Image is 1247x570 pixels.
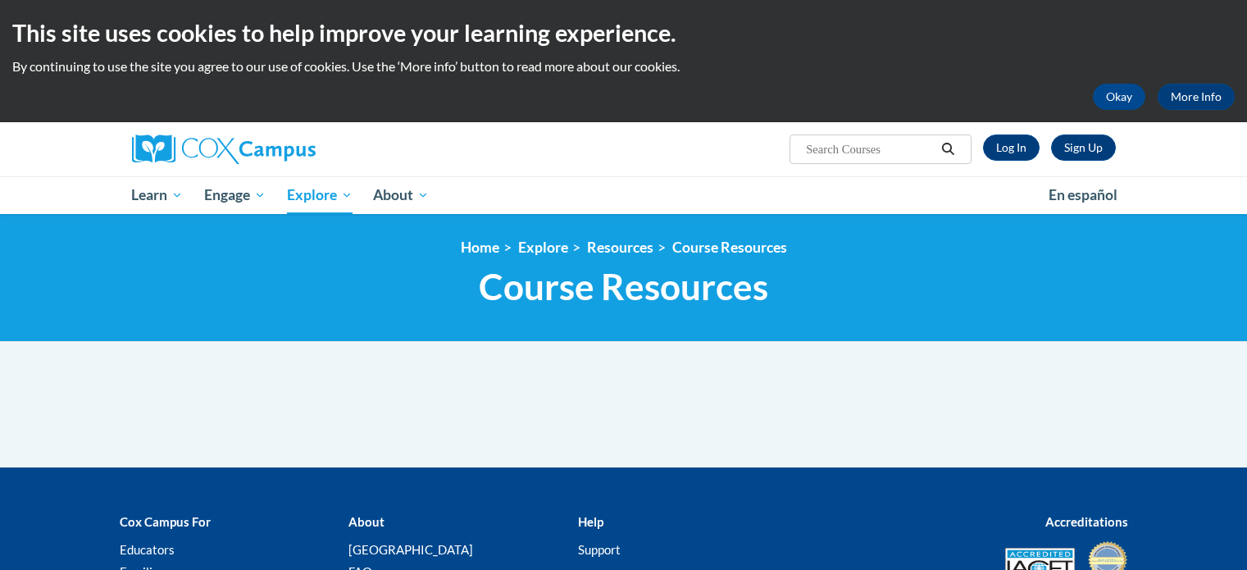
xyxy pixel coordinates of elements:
a: Explore [276,176,363,214]
a: Course Resources [672,239,787,256]
b: Cox Campus For [120,514,211,529]
h2: This site uses cookies to help improve your learning experience. [12,16,1235,49]
button: Search [935,139,960,159]
b: Accreditations [1045,514,1128,529]
a: About [362,176,439,214]
a: Support [578,542,621,557]
a: Home [461,239,499,256]
div: Main menu [107,176,1140,214]
a: Engage [193,176,276,214]
a: Explore [518,239,568,256]
a: En español [1038,178,1128,212]
a: More Info [1158,84,1235,110]
span: Learn [131,185,183,205]
span: En español [1049,186,1117,203]
b: About [348,514,385,529]
img: Cox Campus [132,135,316,164]
a: Register [1051,135,1116,161]
a: Resources [587,239,653,256]
button: Okay [1093,84,1145,110]
p: By continuing to use the site you agree to our use of cookies. Use the ‘More info’ button to read... [12,57,1235,75]
a: Log In [983,135,1040,161]
input: Search Courses [804,139,935,159]
span: About [373,185,429,205]
span: Explore [287,185,353,205]
span: Engage [204,185,266,205]
a: Cox Campus [132,135,444,164]
a: Educators [120,542,175,557]
a: [GEOGRAPHIC_DATA] [348,542,473,557]
a: Learn [121,176,194,214]
span: Course Resources [479,265,768,308]
b: Help [578,514,603,529]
